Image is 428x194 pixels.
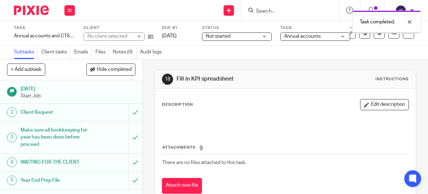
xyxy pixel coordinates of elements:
button: Edit description [360,99,409,110]
img: svg%3E [395,5,406,16]
label: Client [84,25,153,31]
span: There are no files attached to this task. [162,160,246,165]
div: No client selected [87,33,133,40]
label: Status [202,25,272,31]
span: Annual accounts [284,34,321,39]
h1: Make sure all bookkeeping for year has been done before proceed [21,125,88,150]
label: Due by [162,25,193,31]
button: Hide completed [86,64,135,75]
a: Client tasks [41,45,71,59]
p: Task completed. [360,18,395,25]
a: Audit logs [140,45,165,59]
a: Notes (0) [113,45,137,59]
div: 3 [7,133,17,142]
h1: Fill in KPI spreadsheet [177,75,300,83]
h1: WAITING FOR THE CLIENT [21,157,88,167]
span: [DATE] [162,33,177,38]
div: 5 [7,176,17,185]
p: Start Job [21,92,135,99]
h1: Client Request [21,107,88,118]
span: Hide completed [97,67,132,73]
h1: [DATE] [21,84,135,92]
button: + Add subtask [7,64,45,75]
div: 2 [7,107,17,117]
span: Not started [206,34,231,39]
button: Attach new file [162,178,202,194]
img: Pixie [14,6,49,15]
h1: Year End Prep File [21,175,88,186]
label: Task [14,25,75,31]
span: Attachments [162,145,196,149]
div: 18 [162,74,173,85]
div: Instructions [375,76,409,82]
a: Emails [74,45,92,59]
div: Annual accounts and CT600 return [14,32,75,39]
a: Files [95,45,109,59]
p: Description [162,102,193,107]
div: 4 [7,157,17,167]
a: Subtasks [14,45,38,59]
